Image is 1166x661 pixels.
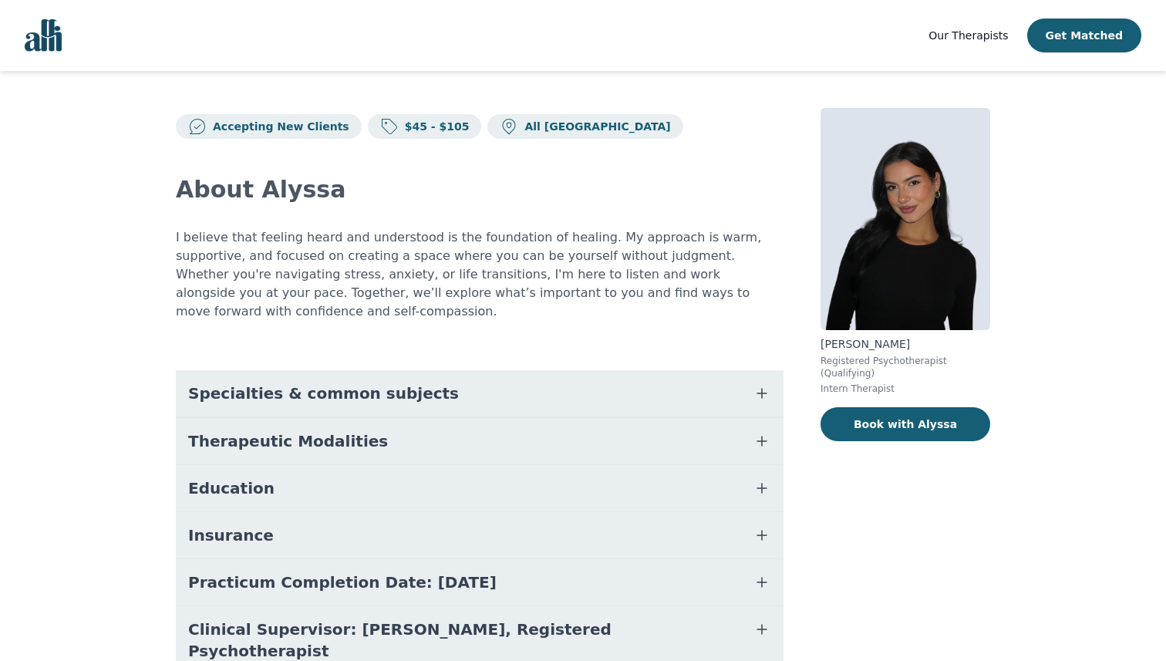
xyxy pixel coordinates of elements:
[821,383,990,395] p: Intern Therapist
[821,336,990,352] p: [PERSON_NAME]
[188,430,388,452] span: Therapeutic Modalities
[25,19,62,52] img: alli logo
[821,108,990,330] img: Alyssa_Tweedie
[821,407,990,441] button: Book with Alyssa
[207,119,349,134] p: Accepting New Clients
[176,370,784,416] button: Specialties & common subjects
[176,418,784,464] button: Therapeutic Modalities
[188,383,459,404] span: Specialties & common subjects
[188,524,274,546] span: Insurance
[1027,19,1141,52] button: Get Matched
[928,29,1008,42] span: Our Therapists
[399,119,470,134] p: $45 - $105
[821,355,990,379] p: Registered Psychotherapist (Qualifying)
[176,176,784,204] h2: About Alyssa
[928,26,1008,45] a: Our Therapists
[518,119,670,134] p: All [GEOGRAPHIC_DATA]
[176,512,784,558] button: Insurance
[176,228,784,321] p: I believe that feeling heard and understood is the foundation of healing. My approach is warm, su...
[188,572,497,593] span: Practicum Completion Date: [DATE]
[188,477,275,499] span: Education
[176,465,784,511] button: Education
[176,559,784,605] button: Practicum Completion Date: [DATE]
